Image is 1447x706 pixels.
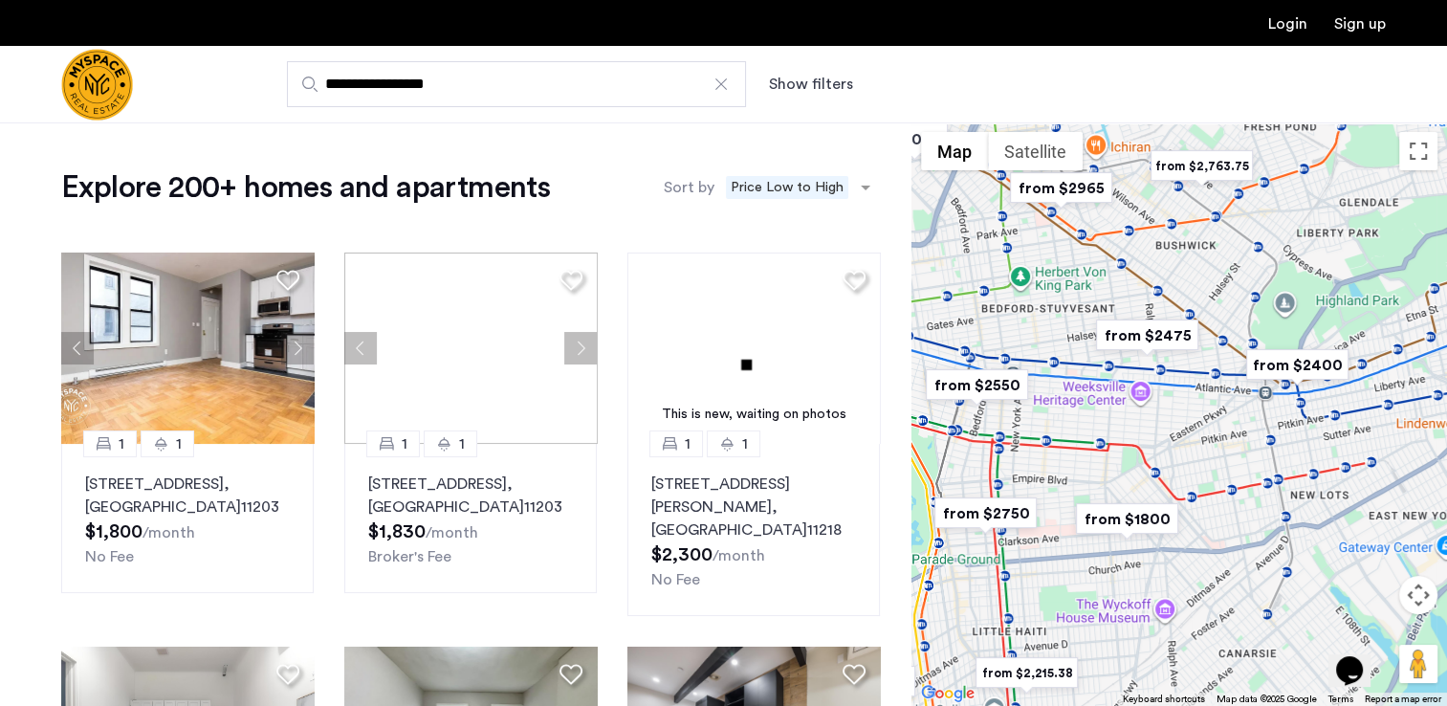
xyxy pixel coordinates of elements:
[1123,693,1205,706] button: Keyboard shortcuts
[344,332,377,364] button: Previous apartment
[713,548,765,563] sub: /month
[927,492,1044,535] div: from $2750
[916,681,979,706] a: Open this area in Google Maps (opens a new window)
[627,253,881,444] img: 3.gif
[651,572,700,587] span: No Fee
[1365,693,1441,706] a: Report a map error
[564,332,597,364] button: Next apartment
[874,118,955,161] div: $3,000
[1239,343,1356,386] div: from $2400
[61,168,550,207] h1: Explore 200+ homes and apartments
[287,61,746,107] input: Apartment Search
[426,525,478,541] sub: /month
[85,473,290,518] p: [STREET_ADDRESS] 11203
[1328,629,1390,687] iframe: chat widget
[1399,132,1437,170] button: Toggle fullscreen view
[719,170,880,205] ng-select: sort-apartment
[988,132,1083,170] button: Show satellite imagery
[61,444,314,593] a: 11[STREET_ADDRESS], [GEOGRAPHIC_DATA]11203No Fee
[402,432,407,455] span: 1
[1399,645,1437,683] button: Drag Pegman onto the map to open Street View
[1334,16,1386,32] a: Registration
[1002,166,1120,210] div: from $2965
[742,432,748,455] span: 1
[1088,314,1206,357] div: from $2475
[119,432,124,455] span: 1
[176,432,182,455] span: 1
[344,444,597,593] a: 11[STREET_ADDRESS], [GEOGRAPHIC_DATA]11203Broker's Fee
[1399,576,1437,614] button: Map camera controls
[85,549,134,564] span: No Fee
[1328,693,1353,706] a: Terms (opens in new tab)
[921,132,988,170] button: Show street map
[368,549,451,564] span: Broker's Fee
[918,364,1036,407] div: from $2550
[1217,695,1317,704] span: Map data ©2025 Google
[1068,497,1186,541] div: from $1800
[1143,144,1261,188] div: from $2,763.75
[1268,16,1307,32] a: Login
[968,651,1085,695] div: from $2,215.38
[664,176,714,199] label: Sort by
[726,176,848,199] span: Price Low to High
[368,522,426,541] span: $1,830
[916,681,979,706] img: Google
[459,432,465,455] span: 1
[61,332,94,364] button: Previous apartment
[637,405,871,425] div: This is new, waiting on photos
[368,473,573,518] p: [STREET_ADDRESS] 11203
[627,444,880,616] a: 11[STREET_ADDRESS][PERSON_NAME], [GEOGRAPHIC_DATA]11218No Fee
[61,253,315,444] img: a8b926f1-9a91-4e5e-b036-feb4fe78ee5d_638880945617247159.jpeg
[651,545,713,564] span: $2,300
[651,473,856,541] p: [STREET_ADDRESS][PERSON_NAME] 11218
[85,522,143,541] span: $1,800
[627,253,881,444] a: This is new, waiting on photos
[61,49,133,121] img: logo
[281,332,314,364] button: Next apartment
[61,49,133,121] a: Cazamio Logo
[143,525,195,541] sub: /month
[769,73,853,96] button: Show or hide filters
[685,432,691,455] span: 1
